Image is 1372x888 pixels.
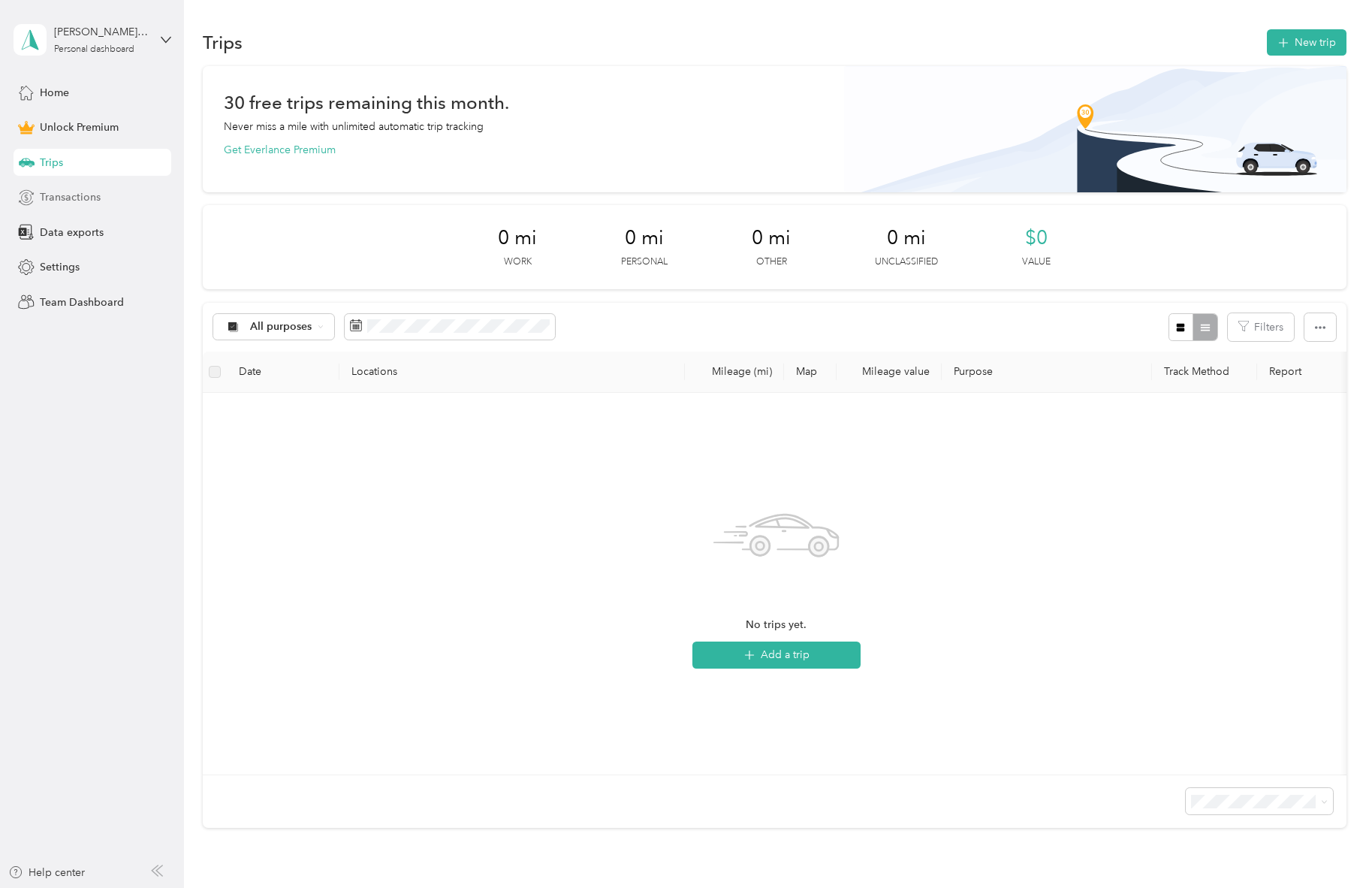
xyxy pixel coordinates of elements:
h1: Trips [203,35,243,50]
p: Work [504,255,532,269]
div: Personal dashboard [54,45,134,54]
th: Track Method [1152,352,1257,393]
span: Unlock Premium [40,119,119,135]
span: Data exports [40,225,104,240]
span: Transactions [40,189,101,205]
img: Banner [844,66,1346,192]
button: Filters [1228,313,1294,341]
span: 0 mi [498,226,537,250]
p: Value [1022,255,1051,269]
h1: 30 free trips remaining this month. [224,95,509,110]
span: $0 [1025,226,1048,250]
th: Mileage value [837,352,942,393]
button: New trip [1267,29,1346,56]
p: Unclassified [875,255,938,269]
button: Add a trip [692,642,861,669]
button: Help center [8,865,85,880]
th: Mileage (mi) [685,352,784,393]
iframe: Everlance-gr Chat Button Frame [1288,804,1372,888]
span: All purposes [250,322,312,332]
span: Settings [40,259,80,275]
span: 0 mi [752,226,791,250]
button: Get Everlance Premium [224,142,336,158]
span: Home [40,85,69,101]
span: 0 mi [887,226,926,250]
span: Team Dashboard [40,294,124,310]
th: Date [227,352,339,393]
th: Purpose [942,352,1152,393]
p: Other [756,255,787,269]
span: No trips yet. [746,617,807,633]
span: Trips [40,155,63,171]
p: Never miss a mile with unlimited automatic trip tracking [224,119,484,134]
div: [PERSON_NAME][EMAIL_ADDRESS][DOMAIN_NAME] [54,24,148,40]
th: Locations [339,352,685,393]
th: Map [784,352,837,393]
p: Personal [621,255,668,269]
span: 0 mi [625,226,664,250]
